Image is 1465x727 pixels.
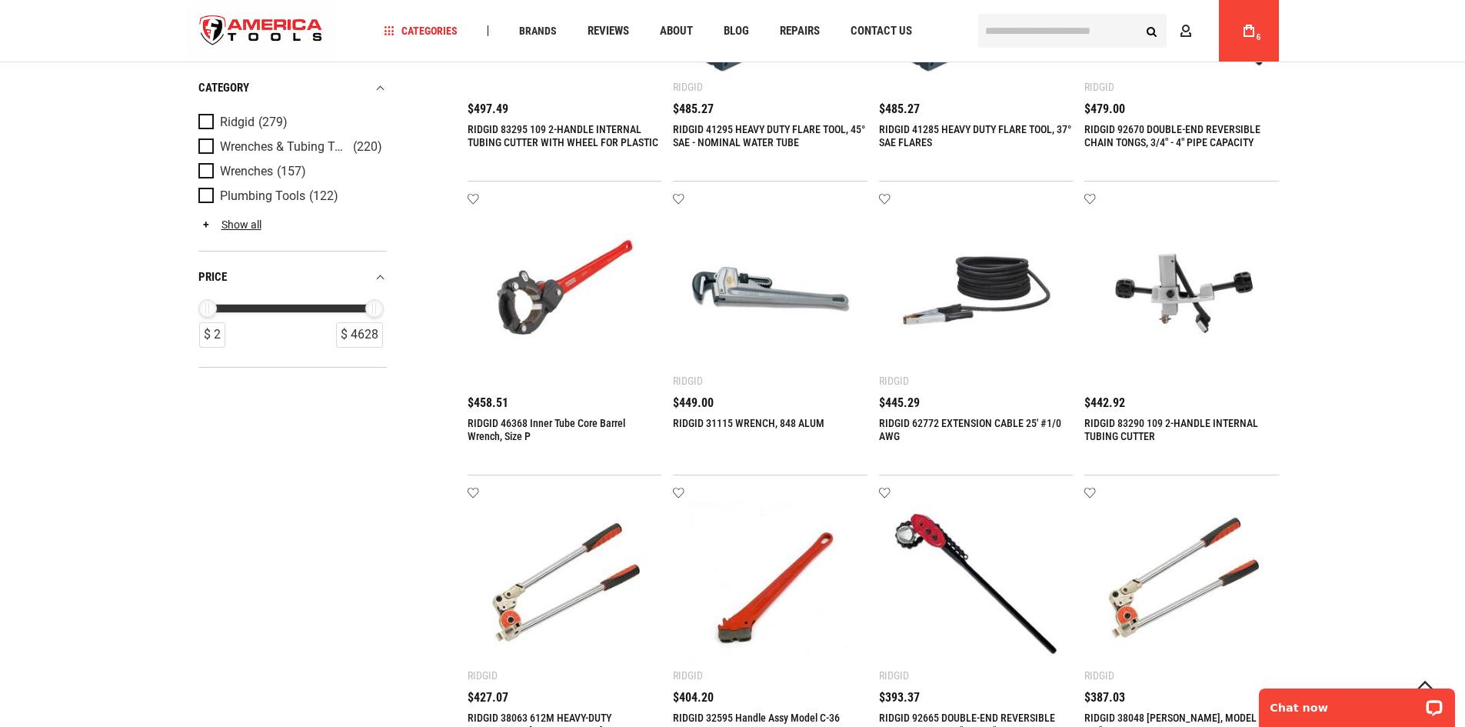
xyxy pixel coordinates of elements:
[724,25,749,37] span: Blog
[673,397,714,409] span: $449.00
[519,25,557,36] span: Brands
[187,2,336,60] img: America Tools
[581,21,636,42] a: Reviews
[512,21,564,42] a: Brands
[384,25,458,36] span: Categories
[220,165,273,178] span: Wrenches
[198,114,383,131] a: Ridgid (279)
[277,165,306,178] span: (157)
[309,190,338,203] span: (122)
[1137,16,1167,45] button: Search
[879,669,909,682] div: Ridgid
[1084,103,1125,115] span: $479.00
[879,397,920,409] span: $445.29
[894,502,1058,666] img: RIDGID 92665 DOUBLE-END REVERSIBLE CHAIN TONGS, 1/4
[688,502,852,666] img: RIDGID 32595 Handle Assy Model C-36
[1257,33,1261,42] span: 6
[199,322,225,348] div: $ 2
[673,692,714,704] span: $404.20
[1100,208,1264,372] img: RIDGID 83290 109 2-HANDLE INTERNAL TUBING CUTTER
[673,81,703,93] div: Ridgid
[468,123,658,148] a: RIDGID 83295 109 2-HANDLE INTERNAL TUBING CUTTER WITH WHEEL FOR PLASTIC
[673,103,714,115] span: $485.27
[879,692,920,704] span: $393.37
[1084,692,1125,704] span: $387.03
[879,375,909,387] div: Ridgid
[717,21,756,42] a: Blog
[688,208,852,372] img: RIDGID 31115 WRENCH, 848 ALUM
[673,417,824,429] a: RIDGID 31115 WRENCH, 848 ALUM
[879,123,1071,148] a: RIDGID 41285 HEAVY DUTY FLARE TOOL, 37° SAE FLARES
[468,669,498,682] div: Ridgid
[1084,123,1260,148] a: RIDGID 92670 DOUBLE-END REVERSIBLE CHAIN TONGS, 3/4" - 4" PIPE CAPACITY
[353,141,382,154] span: (220)
[673,375,703,387] div: Ridgid
[588,25,629,37] span: Reviews
[377,21,464,42] a: Categories
[198,78,387,98] div: category
[468,103,508,115] span: $497.49
[468,417,625,442] a: RIDGID 46368 Inner Tube Core Barrel Wrench, Size P
[483,502,647,666] img: RIDGID 38063 612M HEAVY-DUTY INSTRUMENT BENDER
[468,692,508,704] span: $427.07
[198,218,261,231] a: Show all
[198,62,387,368] div: Product Filters
[198,188,383,205] a: Plumbing Tools (122)
[844,21,919,42] a: Contact Us
[1084,417,1258,442] a: RIDGID 83290 109 2-HANDLE INTERNAL TUBING CUTTER
[336,322,383,348] div: $ 4628
[879,417,1061,442] a: RIDGID 62772 EXTENSION CABLE 25' #1/0 AWG
[1084,397,1125,409] span: $442.92
[660,25,693,37] span: About
[1249,679,1465,727] iframe: LiveChat chat widget
[220,189,305,203] span: Plumbing Tools
[773,21,827,42] a: Repairs
[879,103,920,115] span: $485.27
[258,116,288,129] span: (279)
[187,2,336,60] a: store logo
[673,123,865,148] a: RIDGID 41295 HEAVY DUTY FLARE TOOL, 45° SAE - NOMINAL WATER TUBE
[220,140,349,154] span: Wrenches & Tubing Tools
[673,712,840,724] a: RIDGID 32595 Handle Assy Model C-36
[780,25,820,37] span: Repairs
[198,267,387,288] div: price
[220,115,255,129] span: Ridgid
[198,138,383,155] a: Wrenches & Tubing Tools (220)
[851,25,912,37] span: Contact Us
[1100,502,1264,666] img: RIDGID 38048 BENDER, MODEL 608, 1/2
[653,21,700,42] a: About
[1084,669,1114,682] div: Ridgid
[1084,81,1114,93] div: Ridgid
[198,163,383,180] a: Wrenches (157)
[894,208,1058,372] img: RIDGID 62772 EXTENSION CABLE 25' #1/0 AWG
[483,208,647,372] img: RIDGID 46368 Inner Tube Core Barrel Wrench, Size P
[468,397,508,409] span: $458.51
[673,669,703,682] div: Ridgid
